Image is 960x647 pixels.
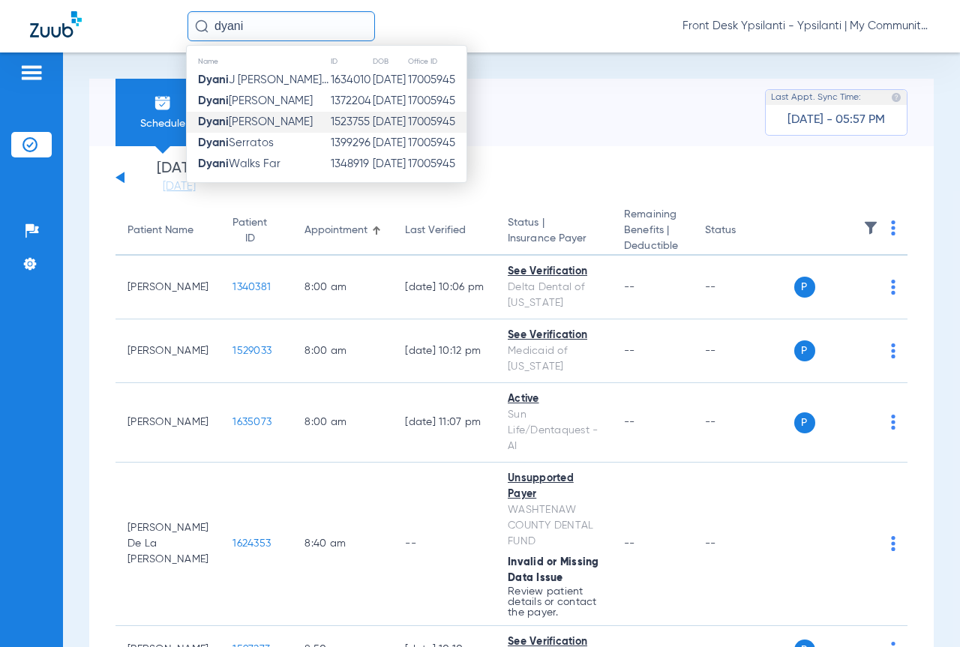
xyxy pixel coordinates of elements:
[682,19,930,34] span: Front Desk Ypsilanti - Ypsilanti | My Community Dental Centers
[508,586,600,618] p: Review patient details or contact the payer.
[372,133,406,154] td: [DATE]
[496,207,612,256] th: Status |
[304,223,367,238] div: Appointment
[407,154,466,175] td: 17005945
[863,220,878,235] img: filter.svg
[693,207,794,256] th: Status
[198,74,328,85] span: J [PERSON_NAME]...
[330,53,372,70] th: ID
[292,463,393,626] td: 8:40 AM
[891,415,895,430] img: group-dot-blue.svg
[232,282,271,292] span: 1340381
[198,116,313,127] span: [PERSON_NAME]
[198,116,229,127] strong: Dyani
[115,383,220,463] td: [PERSON_NAME]
[19,64,43,82] img: hamburger-icon
[508,328,600,343] div: See Verification
[372,70,406,91] td: [DATE]
[187,53,330,70] th: Name
[372,154,406,175] td: [DATE]
[407,53,466,70] th: Office ID
[198,95,229,106] strong: Dyani
[624,538,635,549] span: --
[787,112,885,127] span: [DATE] - 05:57 PM
[693,463,794,626] td: --
[508,231,600,247] span: Insurance Payer
[393,383,496,463] td: [DATE] 11:07 PM
[232,215,280,247] div: Patient ID
[891,220,895,235] img: group-dot-blue.svg
[393,463,496,626] td: --
[372,53,406,70] th: DOB
[508,280,600,311] div: Delta Dental of [US_STATE]
[154,94,172,112] img: Schedule
[198,137,274,148] span: Serratos
[407,91,466,112] td: 17005945
[232,417,271,427] span: 1635073
[198,158,229,169] strong: Dyani
[407,70,466,91] td: 17005945
[330,112,372,133] td: 1523755
[508,391,600,407] div: Active
[891,536,895,551] img: group-dot-blue.svg
[508,557,599,583] span: Invalid or Missing Data Issue
[198,137,229,148] strong: Dyani
[508,264,600,280] div: See Verification
[232,215,267,247] div: Patient ID
[30,11,82,37] img: Zuub Logo
[198,158,280,169] span: Walks Far
[198,74,229,85] strong: Dyani
[407,112,466,133] td: 17005945
[624,238,680,254] span: Deductible
[330,91,372,112] td: 1372204
[508,502,600,550] div: WASHTENAW COUNTY DENTAL FUND
[885,575,960,647] iframe: Chat Widget
[624,417,635,427] span: --
[794,340,815,361] span: P
[127,116,198,131] span: Schedule
[407,133,466,154] td: 17005945
[330,70,372,91] td: 1634010
[393,256,496,319] td: [DATE] 10:06 PM
[115,256,220,319] td: [PERSON_NAME]
[508,343,600,375] div: Medicaid of [US_STATE]
[405,223,466,238] div: Last Verified
[330,133,372,154] td: 1399296
[891,280,895,295] img: group-dot-blue.svg
[372,112,406,133] td: [DATE]
[195,19,208,33] img: Search Icon
[771,90,861,105] span: Last Appt. Sync Time:
[134,161,224,194] li: [DATE]
[693,256,794,319] td: --
[232,538,271,549] span: 1624353
[372,91,406,112] td: [DATE]
[115,463,220,626] td: [PERSON_NAME] De La [PERSON_NAME]
[891,92,901,103] img: last sync help info
[292,319,393,383] td: 8:00 AM
[405,223,484,238] div: Last Verified
[508,471,600,502] div: Unsupported Payer
[393,319,496,383] td: [DATE] 10:12 PM
[508,407,600,454] div: Sun Life/Dentaquest - AI
[127,223,208,238] div: Patient Name
[693,319,794,383] td: --
[624,346,635,356] span: --
[127,223,193,238] div: Patient Name
[330,154,372,175] td: 1348919
[292,256,393,319] td: 8:00 AM
[794,412,815,433] span: P
[304,223,381,238] div: Appointment
[624,282,635,292] span: --
[134,179,224,194] a: [DATE]
[693,383,794,463] td: --
[115,319,220,383] td: [PERSON_NAME]
[612,207,692,256] th: Remaining Benefits |
[187,11,375,41] input: Search for patients
[891,343,895,358] img: group-dot-blue.svg
[292,383,393,463] td: 8:00 AM
[794,277,815,298] span: P
[198,95,313,106] span: [PERSON_NAME]
[232,346,271,356] span: 1529033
